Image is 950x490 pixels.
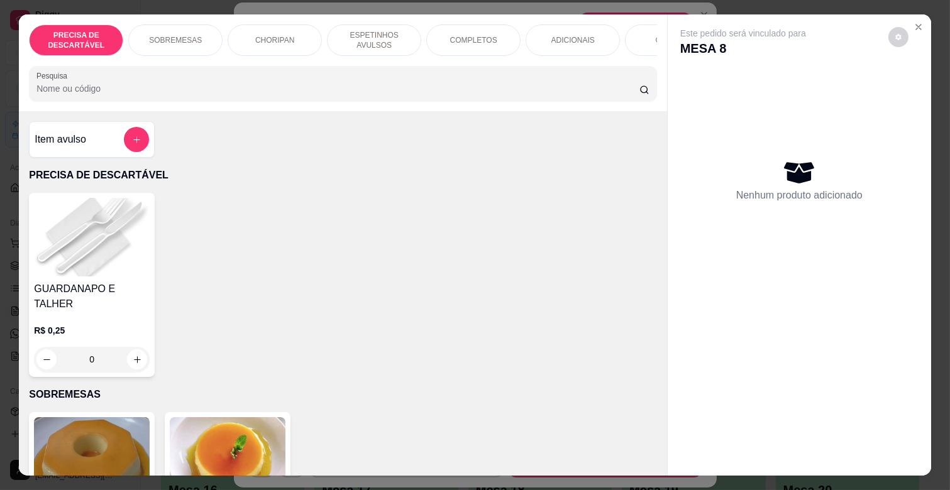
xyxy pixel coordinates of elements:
[909,17,929,37] button: Close
[656,35,689,45] p: COMBOS
[680,27,806,40] p: Este pedido será vinculado para
[888,27,909,47] button: decrease-product-quantity
[680,40,806,57] p: MESA 8
[149,35,202,45] p: SOBREMESAS
[34,281,150,312] h4: GUARDANAPO E TALHER
[124,127,149,152] button: add-separate-item
[255,35,294,45] p: CHORIPAN
[551,35,595,45] p: ADICIONAIS
[29,387,657,402] p: SOBREMESAS
[40,30,113,50] p: PRECISA DE DESCARTÁVEL
[34,324,150,337] p: R$ 0,25
[36,82,639,95] input: Pesquisa
[35,132,86,147] h4: Item avulso
[36,70,72,81] label: Pesquisa
[338,30,411,50] p: ESPETINHOS AVULSOS
[736,188,863,203] p: Nenhum produto adicionado
[34,198,150,276] img: product-image
[29,168,657,183] p: PRECISA DE DESCARTÁVEL
[450,35,497,45] p: COMPLETOS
